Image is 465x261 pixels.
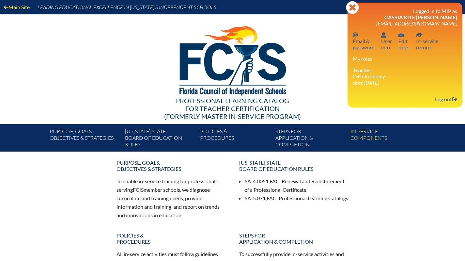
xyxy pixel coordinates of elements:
[244,177,349,194] li: 6A-4.0051, : Renewal and Reinstatement of a Professional Certificate
[396,30,412,52] a: User infoEditroles
[452,97,457,102] svg: Log out
[432,95,460,104] a: Log outLog out
[346,1,359,14] svg: Close
[381,32,386,38] svg: User info
[270,178,279,184] span: FAC
[384,14,457,20] span: Cassia Kite [PERSON_NAME]
[353,56,457,62] h3: My roles
[113,230,230,247] a: Policies &Procedures
[348,127,423,152] a: In-servicecomponents
[197,127,272,152] a: Policies &Procedures
[267,195,276,201] span: FAC
[113,157,230,174] a: Purpose, goals,objectives & strategies
[133,187,144,193] span: FCIS
[353,32,358,38] svg: Email password
[244,194,349,203] li: 6A-5.071, : Professional Learning Catalogs
[413,30,441,52] a: In-service recordIn-servicerecord
[165,14,300,104] img: FCISlogo221.eps
[416,32,423,38] svg: In-service record
[379,30,395,52] a: User infoUserinfo
[350,30,377,52] a: Email passwordEmail &password
[116,177,226,219] p: To enable in-service training for professionals serving member schools, we diagnose curriculum an...
[47,127,122,152] a: Purpose, goals,objectives & strategies
[273,127,348,152] a: Steps forapplication & completion
[45,97,421,120] div: Professional Learning Catalog (formerly Master In-service Program)
[353,8,457,26] h3: Logged in to MIP as
[122,127,197,152] a: [US_STATE] StateBoard of Education rules
[235,157,353,174] a: [US_STATE] StateBoard of Education rules
[353,67,372,73] span: Teacher
[185,105,280,112] span: for Teacher Certification
[376,20,457,26] span: [EMAIL_ADDRESS][DOMAIN_NAME]
[398,32,404,38] svg: User info
[1,3,32,11] a: Main Site
[353,79,379,86] i: since [DATE]
[235,230,353,247] a: Steps forapplication & completion
[353,67,457,86] li: IMG Academy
